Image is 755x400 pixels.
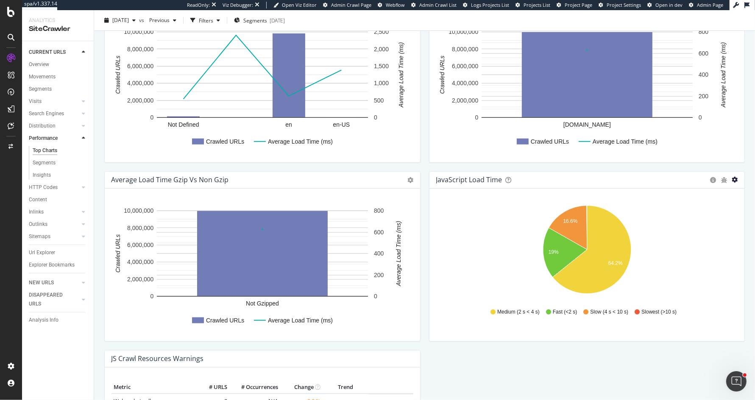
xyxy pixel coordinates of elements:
text: 10,000,000 [449,28,478,35]
button: [DATE] [101,14,139,27]
a: Logs Projects List [463,2,509,8]
a: Analysis Info [29,316,88,325]
a: Overview [29,60,88,69]
text: 600 [699,50,709,57]
div: Sitemaps [29,232,50,241]
div: ReadOnly: [187,2,210,8]
a: Project Settings [599,2,641,8]
div: Explorer Bookmarks [29,261,75,269]
div: Performance [29,134,58,143]
a: Open in dev [647,2,683,8]
div: Movements [29,72,56,81]
span: Projects List [524,2,550,8]
a: Admin Crawl Page [323,2,371,8]
text: 800 [699,28,709,35]
text: Average Load Time (ms) [395,221,402,287]
text: 200 [699,93,709,100]
div: Viz Debugger: [223,2,253,8]
text: 2,000,000 [127,97,153,104]
a: Visits [29,97,79,106]
text: 2,000 [374,46,389,53]
div: Segments [33,158,56,167]
a: Distribution [29,122,79,131]
text: Crawled URLs [206,317,244,324]
iframe: Intercom live chat [726,371,747,392]
a: Explorer Bookmarks [29,261,88,269]
a: Segments [29,85,88,94]
text: Crawled URLs [114,234,121,272]
h4: JS Crawl Resources Warnings [111,353,203,364]
text: 4,000,000 [127,259,153,266]
text: 16.6% [563,218,577,224]
text: 400 [699,71,709,78]
div: CURRENT URLS [29,48,66,57]
div: bug [721,177,727,183]
text: 19% [548,249,558,255]
span: Fast (<2 s) [553,308,577,316]
a: Inlinks [29,208,79,217]
span: Webflow [386,2,405,8]
text: 0 [374,114,377,121]
text: Average Load Time (ms) [268,317,333,324]
div: circle-info [710,177,716,183]
text: 500 [374,97,384,104]
div: gear [732,177,738,183]
div: Analysis Info [29,316,59,325]
a: NEW URLS [29,278,79,287]
a: Content [29,195,88,204]
div: [DATE] [270,17,285,24]
div: Outlinks [29,220,47,229]
a: Webflow [378,2,405,8]
div: NEW URLS [29,278,54,287]
a: Movements [29,72,88,81]
span: Admin Crawl List [419,2,457,8]
text: 10,000,000 [124,207,153,214]
span: Open Viz Editor [282,2,317,8]
text: 6,000,000 [452,63,478,69]
div: Segments [29,85,52,94]
text: Average Load Time (ms) [593,138,657,145]
a: HTTP Codes [29,183,79,192]
div: Distribution [29,122,56,131]
div: Top Charts [33,146,57,155]
span: Slow (4 s < 10 s) [591,308,629,316]
button: Filters [187,14,223,27]
a: Performance [29,134,79,143]
text: 6,000,000 [127,63,153,69]
text: 0 [699,114,702,121]
text: Crawled URLs [114,56,121,94]
text: [DOMAIN_NAME] [563,121,610,128]
div: SiteCrawler [29,24,87,34]
svg: A chart. [111,202,413,334]
text: 1,000 [374,80,389,87]
span: Logs Projects List [471,2,509,8]
span: Project Settings [607,2,641,8]
text: 4,000,000 [452,80,478,87]
div: JavaScript Load Time [436,175,502,184]
svg: A chart. [111,23,413,156]
div: DISAPPEARED URLS [29,291,72,308]
a: Url Explorer [29,248,88,257]
text: Not Gzipped [246,300,279,307]
a: Admin Crawl List [411,2,457,8]
a: Project Page [557,2,592,8]
span: Project Page [565,2,592,8]
text: en-US [333,121,350,128]
text: Average Load Time (ms) [268,138,333,145]
text: 1,500 [374,63,389,69]
a: DISAPPEARED URLS [29,291,79,308]
span: Admin Crawl Page [331,2,371,8]
th: Trend [323,381,368,394]
text: Average Load Time (ms) [719,42,726,108]
text: 800 [374,207,384,214]
text: 8,000,000 [127,46,153,53]
th: # Occurrences [229,381,280,394]
svg: A chart. [436,202,738,300]
text: 600 [374,229,384,236]
span: Admin Page [697,2,723,8]
svg: A chart. [436,23,738,156]
a: CURRENT URLS [29,48,79,57]
div: Insights [33,171,51,180]
div: Visits [29,97,42,106]
th: Metric [111,381,195,394]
